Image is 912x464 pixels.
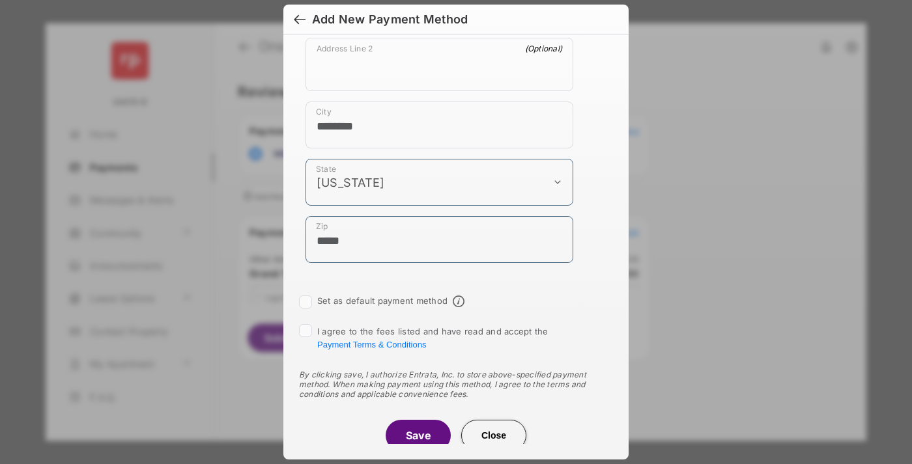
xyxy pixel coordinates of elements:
[306,102,573,148] div: payment_method_screening[postal_addresses][locality]
[317,295,448,306] label: Set as default payment method
[317,340,426,349] button: I agree to the fees listed and have read and accept the
[306,159,573,206] div: payment_method_screening[postal_addresses][administrativeArea]
[386,420,451,451] button: Save
[306,216,573,263] div: payment_method_screening[postal_addresses][postalCode]
[306,38,573,91] div: payment_method_screening[postal_addresses][addressLine2]
[461,420,526,451] button: Close
[453,295,464,307] span: Default payment method info
[312,12,468,27] div: Add New Payment Method
[317,326,549,349] span: I agree to the fees listed and have read and accept the
[299,370,613,399] div: By clicking save, I authorize Entrata, Inc. to store above-specified payment method. When making ...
